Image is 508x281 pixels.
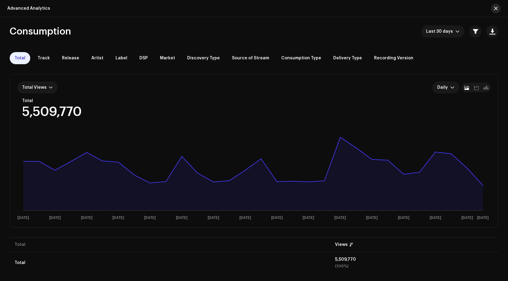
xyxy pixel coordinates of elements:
[160,56,175,61] span: Market
[334,216,346,220] text: [DATE]
[335,257,493,262] div: 5,509,770
[187,56,220,61] span: Discovery Type
[430,216,441,220] text: [DATE]
[208,216,219,220] text: [DATE]
[144,216,156,220] text: [DATE]
[333,56,362,61] span: Delivery Type
[366,216,378,220] text: [DATE]
[450,81,454,94] div: dropdown trigger
[232,56,269,61] span: Source of Stream
[139,56,148,61] span: DSP
[374,56,413,61] span: Recording Version
[455,25,460,38] div: dropdown trigger
[271,216,283,220] text: [DATE]
[239,216,251,220] text: [DATE]
[335,264,493,268] div: (100%)
[91,56,103,61] span: Artist
[281,56,321,61] span: Consumption Type
[303,216,314,220] text: [DATE]
[461,216,473,220] text: [DATE]
[112,216,124,220] text: [DATE]
[176,216,187,220] text: [DATE]
[477,216,489,220] text: [DATE]
[398,216,409,220] text: [DATE]
[426,25,455,38] span: Last 30 days
[437,81,450,94] span: Daily
[116,56,127,61] span: Label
